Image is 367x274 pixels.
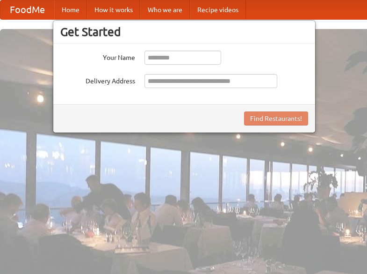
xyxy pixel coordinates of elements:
[140,0,190,19] a: Who we are
[60,74,135,86] label: Delivery Address
[87,0,140,19] a: How it works
[60,51,135,62] label: Your Name
[60,25,308,39] h3: Get Started
[0,0,54,19] a: FoodMe
[244,111,308,126] button: Find Restaurants!
[190,0,246,19] a: Recipe videos
[54,0,87,19] a: Home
